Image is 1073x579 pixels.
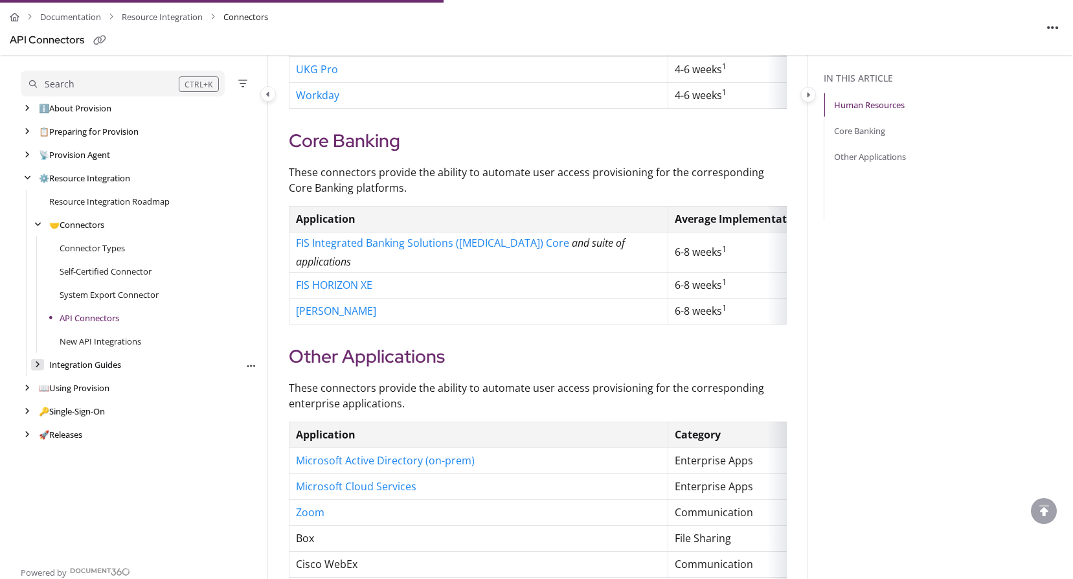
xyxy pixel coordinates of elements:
div: arrow [21,429,34,441]
sup: 1 [722,244,727,255]
a: Microsoft Active Directory (on-prem) [296,453,475,468]
span: 🔑 [39,405,49,417]
button: Category toggle [260,86,276,102]
strong: Average Implementation Duration [675,212,853,226]
a: About Provision [39,102,111,115]
p: 4-6 weeks [675,86,1040,105]
button: Copy link of [89,30,110,51]
sup: 1 [722,61,727,72]
div: arrow [21,102,34,115]
div: More options [244,358,257,372]
span: 🚀 [39,429,49,440]
span: 📖 [39,382,49,394]
button: Category toggle [800,87,816,102]
div: arrow [21,149,34,161]
a: Documentation [40,8,101,27]
p: 6-8 weeks [675,276,1040,295]
a: Releases [39,428,82,441]
a: System Export Connector [60,288,159,301]
p: Communication [675,555,1040,574]
div: API Connectors [10,31,84,50]
sup: 1 [722,277,727,288]
a: Resource Integration [39,172,130,185]
p: Enterprise Apps [675,451,1040,470]
a: Workday [296,88,339,102]
button: Filter [235,76,251,91]
div: arrow [31,359,44,371]
a: Self-Certified Connector [60,265,152,278]
span: ℹ️ [39,102,49,114]
a: Connector Types [60,242,125,255]
p: These connectors provide the ability to automate user access provisioning for the corresponding C... [289,165,787,196]
p: 6-8 weeks [675,302,1040,321]
img: Document360 [70,568,130,576]
a: API Connectors [60,312,119,324]
a: Provision Agent [39,148,110,161]
a: UKG Pro [296,62,338,76]
a: Integration Guides [49,358,121,371]
p: 6-8 weeks [675,243,1040,262]
p: Cisco WebEx [296,555,661,574]
p: Enterprise Apps [675,477,1040,496]
h2: Core Banking [289,127,787,154]
button: Article more options [1043,17,1063,38]
div: arrow [21,126,34,138]
span: ⚙️ [39,172,49,184]
a: New API Integrations [60,335,141,348]
span: 📡 [39,149,49,161]
p: These connectors provide the ability to automate user access provisioning for the corresponding e... [289,380,787,411]
span: 📋 [39,126,49,137]
p: 4-6 weeks [675,60,1040,79]
div: In this article [824,71,1068,85]
a: Resource Integration [122,8,203,27]
a: Other Applications [834,150,906,163]
p: Box [296,529,661,548]
a: Using Provision [39,381,109,394]
strong: Application [296,212,356,226]
a: [PERSON_NAME] [296,304,376,318]
a: Home [10,8,19,27]
a: Connectors [49,218,104,231]
h2: Other Applications [289,343,787,370]
div: CTRL+K [179,76,219,92]
a: Resource Integration Roadmap [49,195,170,208]
sup: 1 [722,302,727,313]
strong: Application [296,427,356,442]
div: arrow [31,219,44,231]
strong: Category [675,427,721,442]
a: FIS Integrated Banking Solutions ([MEDICAL_DATA]) Core [296,236,569,250]
a: Preparing for Provision [39,125,139,138]
div: arrow [21,405,34,418]
button: Article more options [244,359,257,372]
a: Single-Sign-On [39,405,105,418]
p: File Sharing [675,529,1040,548]
a: FIS HORIZON XE [296,278,372,292]
em: and suite of applications [296,236,625,269]
div: arrow [21,172,34,185]
a: Microsoft Cloud Services [296,479,416,494]
span: Connectors [223,8,268,27]
a: Human Resources [834,98,905,111]
p: Communication [675,503,1040,522]
div: scroll to top [1031,498,1057,524]
a: Powered by Document360 - opens in a new tab [21,563,130,579]
sup: 1 [722,87,727,98]
a: Core Banking [834,124,885,137]
div: arrow [21,382,34,394]
a: Zoom [296,505,324,519]
span: 🤝 [49,219,60,231]
button: Search [21,71,225,96]
span: Powered by [21,566,67,579]
div: Search [45,77,74,91]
